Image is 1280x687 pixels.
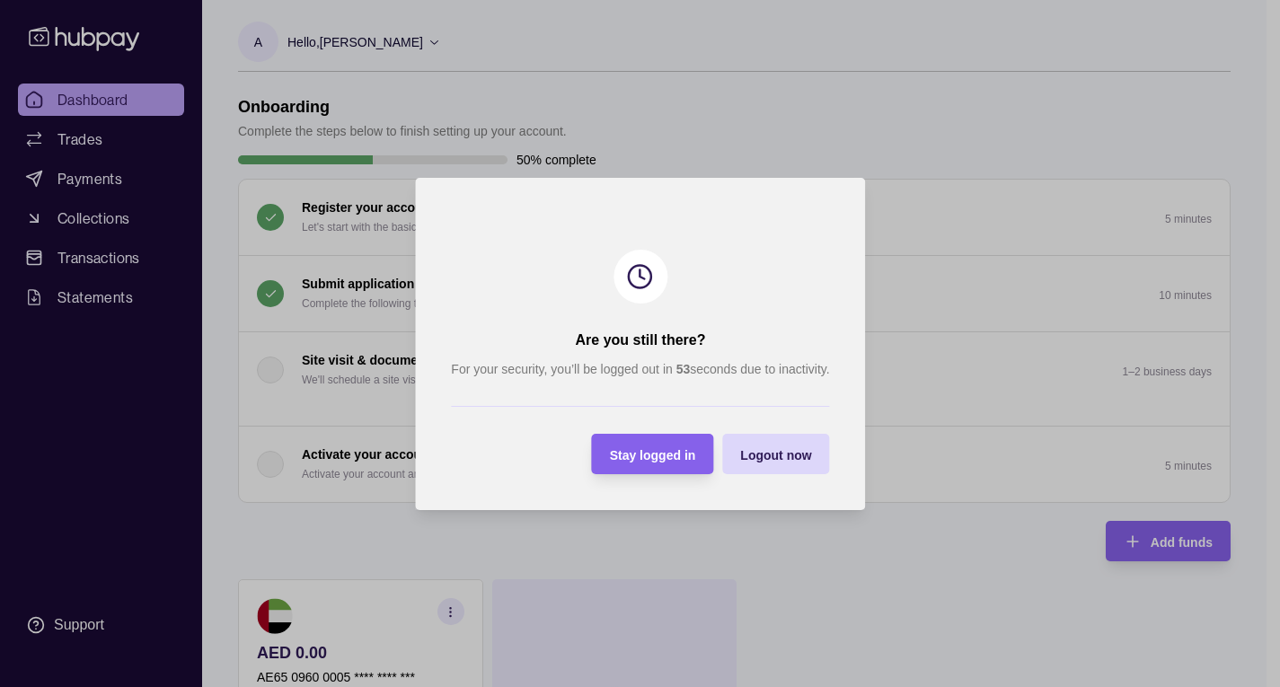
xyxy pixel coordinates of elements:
[722,434,829,474] button: Logout now
[609,447,695,462] span: Stay logged in
[675,362,690,376] strong: 53
[575,330,705,350] h2: Are you still there?
[451,359,829,379] p: For your security, you’ll be logged out in seconds due to inactivity.
[591,434,713,474] button: Stay logged in
[740,447,811,462] span: Logout now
